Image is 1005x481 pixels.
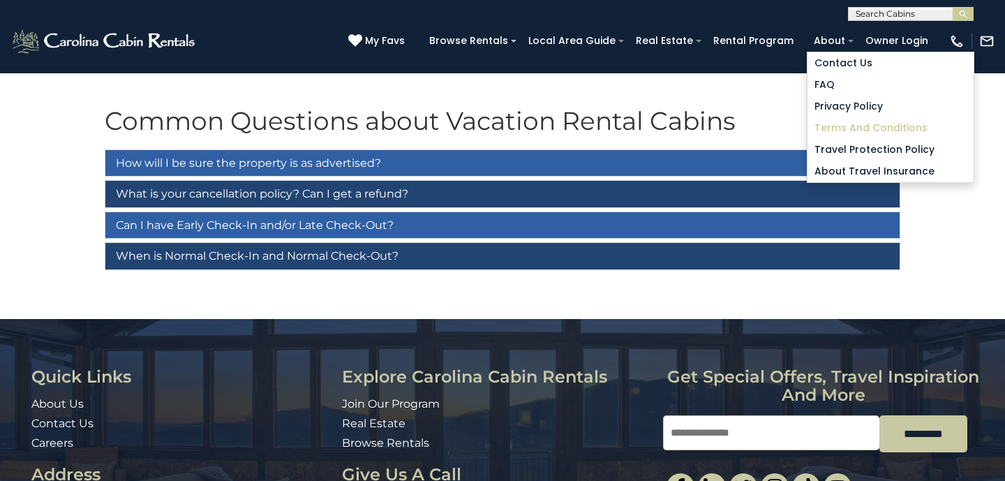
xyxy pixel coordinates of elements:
img: mail-regular-white.png [979,34,995,49]
a: Browse Rentals [422,30,515,52]
a: Can I have Early Check-In and/or Late Check-Out? [105,212,900,239]
h3: Quick Links [31,368,332,386]
h1: Common Questions about Vacation Rental Cabins [105,108,900,135]
a: How will I be sure the property is as advertised? [105,150,900,177]
a: About Us [31,397,84,410]
a: About [807,30,852,52]
h3: Explore Carolina Cabin Rentals [342,368,653,386]
a: Real Estate [342,417,405,430]
a: FAQ [807,74,974,96]
a: Contact Us [807,52,974,74]
a: What is your cancellation policy? Can I get a refund? [105,181,900,207]
a: Owner Login [858,30,935,52]
a: Rental Program [706,30,801,52]
a: About Travel Insurance [807,161,974,182]
a: Join Our Program [342,397,440,410]
h3: Get special offers, travel inspiration and more [663,368,984,405]
a: Travel Protection Policy [807,139,974,161]
a: My Favs [348,34,408,49]
img: phone-regular-white.png [949,34,965,49]
a: Privacy Policy [807,96,974,117]
span: My Favs [365,34,405,48]
a: Local Area Guide [521,30,623,52]
a: Terms and Conditions [807,117,974,139]
a: Real Estate [629,30,700,52]
a: When is Normal Check-In and Normal Check-Out? [105,243,900,269]
a: Browse Rentals [342,436,429,450]
a: Contact Us [31,417,94,430]
a: Careers [31,436,73,450]
img: White-1-2.png [10,27,199,55]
